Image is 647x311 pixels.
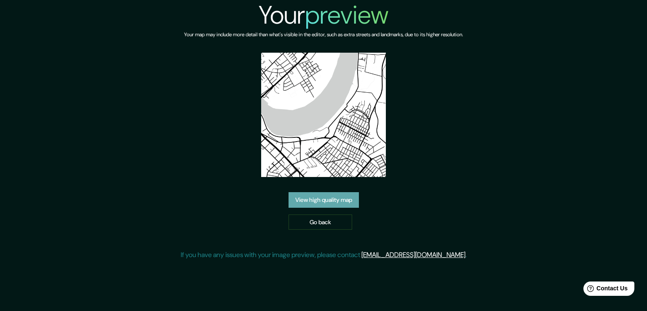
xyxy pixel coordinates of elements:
[289,214,352,230] a: Go back
[261,53,385,177] img: created-map-preview
[184,30,463,39] h6: Your map may include more detail than what's visible in the editor, such as extra streets and lan...
[361,250,465,259] a: [EMAIL_ADDRESS][DOMAIN_NAME]
[181,250,467,260] p: If you have any issues with your image preview, please contact .
[572,278,638,302] iframe: Help widget launcher
[289,192,359,208] a: View high quality map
